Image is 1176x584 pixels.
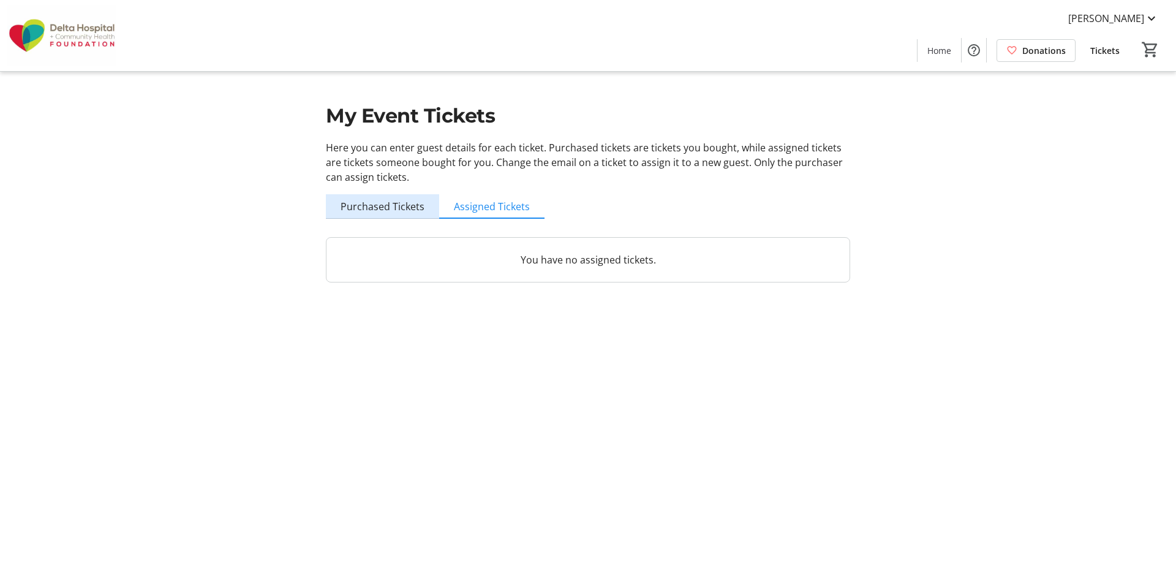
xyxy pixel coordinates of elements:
a: Tickets [1080,39,1129,62]
button: [PERSON_NAME] [1058,9,1169,28]
a: Donations [997,39,1076,62]
p: Here you can enter guest details for each ticket. Purchased tickets are tickets you bought, while... [326,140,850,184]
span: Assigned Tickets [454,202,530,211]
span: Tickets [1090,44,1120,57]
span: Purchased Tickets [341,202,424,211]
span: Donations [1022,44,1066,57]
button: Cart [1139,39,1161,61]
p: You have no assigned tickets. [341,252,835,267]
a: Home [918,39,961,62]
img: Delta Hospital and Community Health Foundation's Logo [7,5,116,66]
span: Home [927,44,951,57]
span: [PERSON_NAME] [1068,11,1144,26]
button: Help [962,38,986,63]
h1: My Event Tickets [326,101,850,131]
